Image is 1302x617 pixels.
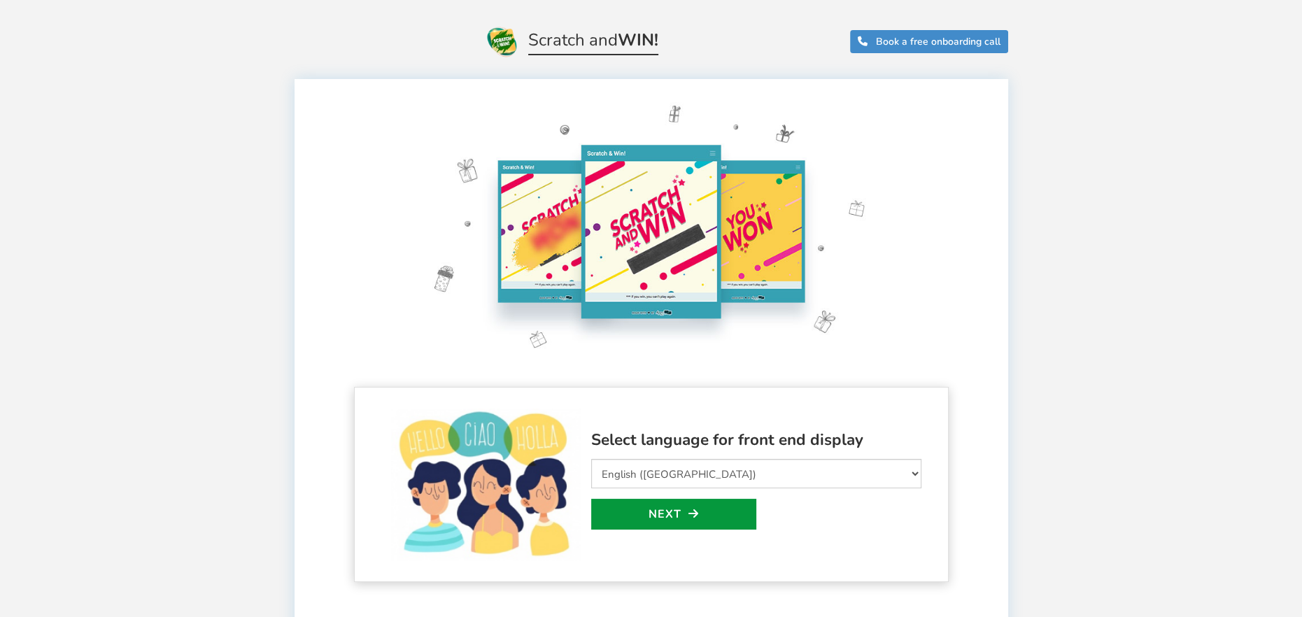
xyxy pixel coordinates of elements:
img: Scratch and Win [486,24,519,58]
span: Book a free onboarding call [876,35,1000,48]
h3: Select language for front end display [591,432,921,449]
img: language [391,409,581,560]
a: Next [591,499,756,530]
img: Scratch and Win [391,93,912,369]
strong: WIN! [618,29,658,51]
a: Book a free onboarding call [850,30,1008,53]
span: Scratch and [528,31,658,55]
